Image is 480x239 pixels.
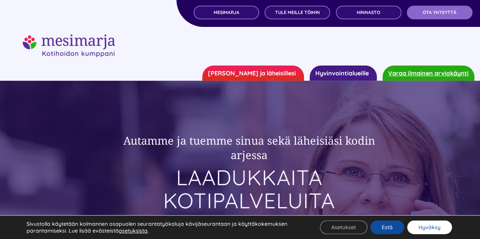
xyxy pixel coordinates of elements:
[275,10,320,15] span: TULE MEILLE TÖIHIN
[104,166,395,212] h1: LAADUKKAITA KOTIPALVELUITA
[264,6,330,19] a: TULE MEILLE TÖIHIN
[23,33,115,43] a: mesimarjasi
[119,227,148,234] button: asetuksista
[320,220,367,234] button: Asetukset
[27,220,304,234] p: Sivustolla käytetään kolmannen osapuolen seurantatyökaluja kävijäseurantaan ja käyttäkokemuksen p...
[310,66,377,81] a: Hyvinvointialueille
[407,220,452,234] button: Hyväksy
[104,133,395,162] h2: Autamme ja tuemme sinua sekä läheisiäsi kodin arjessa
[336,6,401,19] a: Hinnasto
[202,66,304,81] a: [PERSON_NAME] ja läheisillesi
[194,6,259,19] a: MESIMARJA
[357,10,380,15] span: Hinnasto
[407,6,472,19] a: OTA YHTEYTTÄ
[370,220,404,234] button: Estä
[382,66,474,81] a: Varaa ilmainen arviokäynti
[213,10,239,15] span: MESIMARJA
[423,10,456,15] span: OTA YHTEYTTÄ
[23,34,115,57] img: mesimarjasi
